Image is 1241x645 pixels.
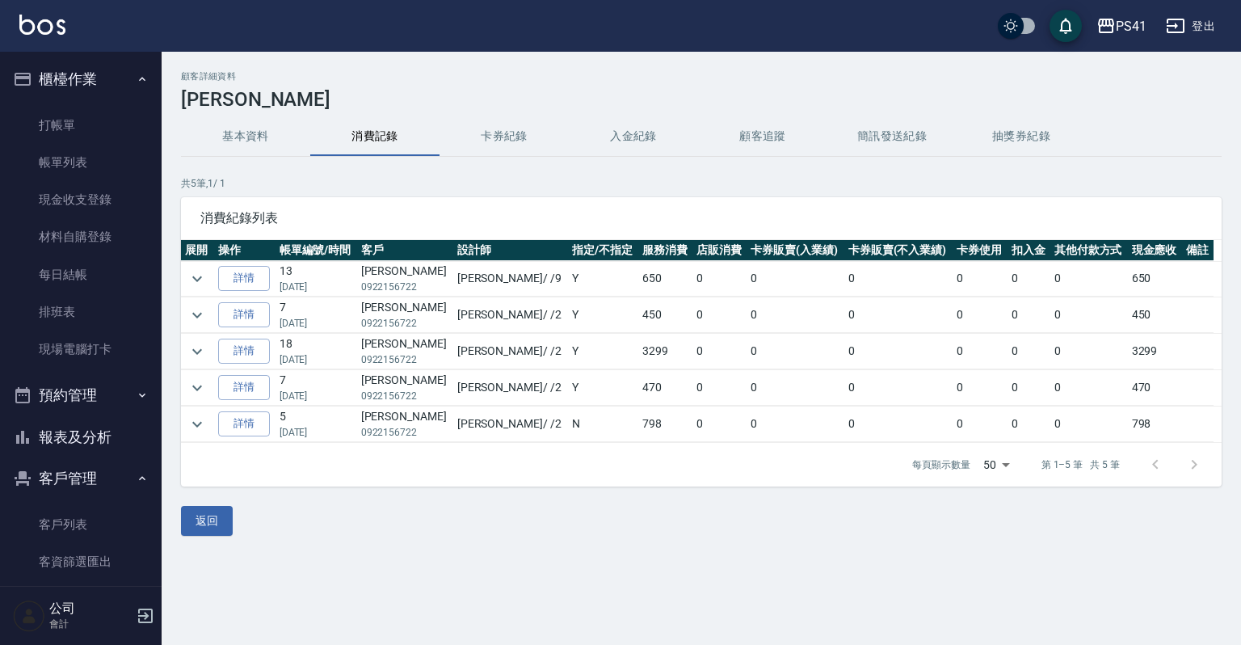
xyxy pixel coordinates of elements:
th: 指定/不指定 [568,240,638,261]
td: [PERSON_NAME] [357,297,453,333]
button: PS41 [1090,10,1153,43]
th: 扣入金 [1008,240,1050,261]
p: 會計 [49,617,132,631]
a: 排班表 [6,293,155,331]
td: 0 [692,334,747,369]
button: expand row [185,267,209,291]
td: 650 [638,261,692,297]
h5: 公司 [49,601,132,617]
a: 詳情 [218,302,270,327]
a: 現場電腦打卡 [6,331,155,368]
p: [DATE] [280,280,353,294]
td: 0 [1050,370,1128,406]
td: 0 [844,370,953,406]
td: 470 [638,370,692,406]
span: 消費紀錄列表 [200,210,1202,226]
a: 打帳單 [6,107,155,144]
td: 0 [844,407,953,442]
th: 卡券販賣(入業績) [747,240,843,261]
button: 報表及分析 [6,416,155,458]
th: 卡券販賣(不入業績) [844,240,953,261]
button: 卡券紀錄 [440,117,569,156]
td: [PERSON_NAME] / /2 [453,407,568,442]
td: 0 [692,370,747,406]
a: 詳情 [218,339,270,364]
td: [PERSON_NAME] / /2 [453,334,568,369]
td: 0 [1008,407,1050,442]
td: 0 [747,407,843,442]
button: 消費記錄 [310,117,440,156]
a: 每日結帳 [6,256,155,293]
th: 設計師 [453,240,568,261]
td: 650 [1128,261,1182,297]
td: [PERSON_NAME] [357,261,453,297]
td: 0 [747,370,843,406]
th: 其他付款方式 [1050,240,1128,261]
td: 470 [1128,370,1182,406]
td: 7 [276,297,357,333]
p: 第 1–5 筆 共 5 筆 [1041,457,1120,472]
button: expand row [185,339,209,364]
td: 0 [844,261,953,297]
button: save [1050,10,1082,42]
td: 0 [1008,370,1050,406]
th: 客戶 [357,240,453,261]
p: 每頁顯示數量 [912,457,970,472]
th: 帳單編號/時間 [276,240,357,261]
img: Person [13,600,45,632]
td: 0 [1050,407,1128,442]
th: 備註 [1182,240,1214,261]
button: 顧客追蹤 [698,117,827,156]
td: 450 [638,297,692,333]
td: Y [568,261,638,297]
td: N [568,407,638,442]
a: 現金收支登錄 [6,181,155,218]
th: 展開 [181,240,214,261]
p: 0922156722 [361,352,449,367]
td: 798 [1128,407,1182,442]
p: [DATE] [280,352,353,367]
a: 詳情 [218,266,270,291]
td: 0 [953,261,1007,297]
a: 客戶列表 [6,506,155,543]
th: 現金應收 [1128,240,1182,261]
td: 3299 [1128,334,1182,369]
a: 詳情 [218,375,270,400]
td: 3299 [638,334,692,369]
td: 0 [1050,261,1128,297]
button: 客戶管理 [6,457,155,500]
td: 0 [747,261,843,297]
td: 0 [1008,334,1050,369]
td: [PERSON_NAME] [357,334,453,369]
td: 0 [692,407,747,442]
a: 詳情 [218,411,270,436]
button: 櫃檯作業 [6,58,155,100]
button: 返回 [181,506,233,536]
td: 0 [692,297,747,333]
td: 0 [953,370,1007,406]
button: expand row [185,303,209,327]
button: 抽獎券紀錄 [957,117,1086,156]
td: 13 [276,261,357,297]
td: Y [568,297,638,333]
button: expand row [185,376,209,400]
td: [PERSON_NAME] / /9 [453,261,568,297]
p: [DATE] [280,425,353,440]
td: 18 [276,334,357,369]
td: 0 [953,334,1007,369]
div: PS41 [1116,16,1146,36]
button: expand row [185,412,209,436]
td: 798 [638,407,692,442]
img: Logo [19,15,65,35]
td: Y [568,334,638,369]
button: 基本資料 [181,117,310,156]
td: 0 [1050,297,1128,333]
td: [PERSON_NAME] [357,407,453,442]
td: 0 [1008,261,1050,297]
td: 0 [1008,297,1050,333]
td: 0 [844,297,953,333]
p: 0922156722 [361,280,449,294]
div: 50 [977,443,1016,487]
td: 0 [953,407,1007,442]
p: [DATE] [280,316,353,331]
